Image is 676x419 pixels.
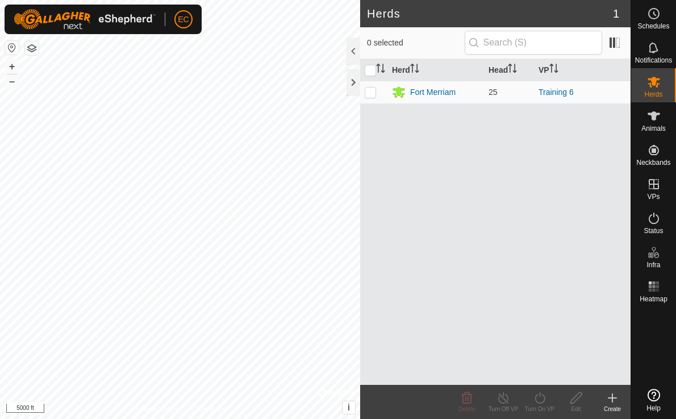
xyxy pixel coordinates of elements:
th: Head [484,59,534,81]
span: VPs [647,193,660,200]
span: i [348,403,350,412]
a: Help [631,384,676,416]
th: VP [534,59,631,81]
p-sorticon: Activate to sort [508,65,517,74]
span: Heatmap [640,296,667,302]
div: Turn On VP [521,405,558,413]
span: Status [644,227,663,234]
th: Herd [387,59,484,81]
input: Search (S) [465,31,602,55]
span: Infra [646,262,660,268]
span: Neckbands [636,159,670,166]
p-sorticon: Activate to sort [549,65,558,74]
a: Contact Us [191,404,225,414]
span: 0 selected [367,37,465,49]
span: Schedules [637,23,669,30]
img: Gallagher Logo [14,9,156,30]
p-sorticon: Activate to sort [376,65,385,74]
div: Create [594,405,631,413]
span: Animals [641,125,666,132]
div: Turn Off VP [485,405,521,413]
button: Map Layers [25,42,39,55]
p-sorticon: Activate to sort [410,65,419,74]
div: Fort Merriam [410,86,456,98]
span: Notifications [635,57,672,64]
button: i [343,401,355,414]
h2: Herds [367,7,613,20]
button: + [5,60,19,73]
span: 1 [613,5,619,22]
a: Training 6 [539,88,574,97]
span: Herds [644,91,662,98]
button: – [5,74,19,88]
button: Reset Map [5,41,19,55]
span: 25 [489,88,498,97]
span: Help [646,405,661,412]
div: Edit [558,405,594,413]
span: Delete [459,406,475,412]
span: EC [178,14,189,26]
a: Privacy Policy [135,404,178,414]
